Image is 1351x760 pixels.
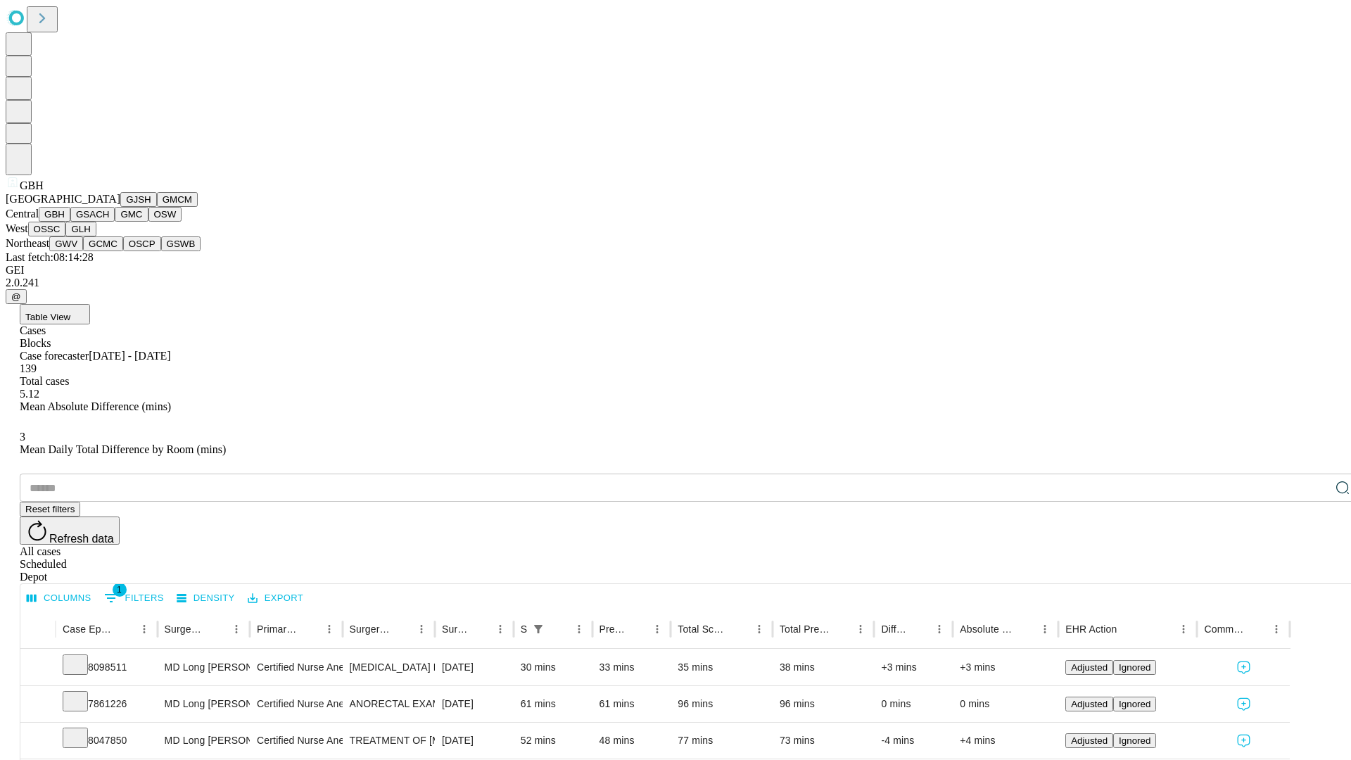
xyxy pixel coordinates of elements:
div: MD Long [PERSON_NAME] [165,650,243,685]
button: GSWB [161,236,201,251]
div: Predicted In Room Duration [600,623,627,635]
button: Sort [392,619,412,639]
button: Adjusted [1065,660,1113,675]
span: Central [6,208,39,220]
button: Sort [207,619,227,639]
span: 1 [113,583,127,597]
button: GMC [115,207,148,222]
div: +3 mins [881,650,946,685]
button: Export [244,588,307,609]
button: Show filters [528,619,548,639]
button: Ignored [1113,697,1156,711]
button: Refresh data [20,517,120,545]
button: GLH [65,222,96,236]
button: OSSC [28,222,66,236]
span: Adjusted [1071,699,1108,709]
button: Menu [930,619,949,639]
div: MD Long [PERSON_NAME] [165,686,243,722]
div: Scheduled In Room Duration [521,623,527,635]
button: Sort [300,619,319,639]
div: Certified Nurse Anesthetist [257,686,335,722]
button: Sort [1015,619,1035,639]
button: Sort [831,619,851,639]
div: 0 mins [881,686,946,722]
span: Table View [25,312,70,322]
div: Difference [881,623,908,635]
span: Ignored [1119,735,1150,746]
button: Menu [1035,619,1055,639]
div: 48 mins [600,723,664,759]
button: Menu [319,619,339,639]
div: 7861226 [63,686,151,722]
div: [DATE] [442,650,507,685]
div: 77 mins [678,723,766,759]
div: 96 mins [678,686,766,722]
div: [DATE] [442,723,507,759]
div: Total Predicted Duration [780,623,830,635]
button: GMCM [157,192,198,207]
button: Sort [1247,619,1267,639]
span: Reset filters [25,504,75,514]
div: 8047850 [63,723,151,759]
div: EHR Action [1065,623,1117,635]
span: 5.12 [20,388,39,400]
button: Sort [550,619,569,639]
div: Surgery Name [350,623,391,635]
div: 1 active filter [528,619,548,639]
span: Northeast [6,237,49,249]
div: 96 mins [780,686,868,722]
span: [DATE] - [DATE] [89,350,170,362]
span: Ignored [1119,662,1150,673]
button: Ignored [1113,733,1156,748]
div: 61 mins [521,686,585,722]
button: Sort [471,619,490,639]
span: Mean Daily Total Difference by Room (mins) [20,443,226,455]
div: 35 mins [678,650,766,685]
div: Absolute Difference [960,623,1014,635]
button: Table View [20,304,90,324]
span: Mean Absolute Difference (mins) [20,400,171,412]
span: [GEOGRAPHIC_DATA] [6,193,120,205]
span: Adjusted [1071,735,1108,746]
span: Case forecaster [20,350,89,362]
button: Menu [134,619,154,639]
div: MD Long [PERSON_NAME] [165,723,243,759]
div: 0 mins [960,686,1051,722]
button: Density [173,588,239,609]
button: OSW [148,207,182,222]
button: Select columns [23,588,95,609]
button: Menu [1174,619,1193,639]
div: Primary Service [257,623,298,635]
div: Case Epic Id [63,623,113,635]
div: GEI [6,264,1345,277]
button: Menu [569,619,589,639]
span: Last fetch: 08:14:28 [6,251,94,263]
div: +3 mins [960,650,1051,685]
button: Sort [730,619,749,639]
button: GSACH [70,207,115,222]
button: Show filters [101,587,167,609]
div: ANORECTAL EXAM UNDER ANESTHESIA [350,686,428,722]
button: Menu [851,619,870,639]
div: 73 mins [780,723,868,759]
div: 33 mins [600,650,664,685]
div: Certified Nurse Anesthetist [257,650,335,685]
button: Sort [1118,619,1138,639]
div: -4 mins [881,723,946,759]
button: Expand [27,656,49,680]
button: Sort [910,619,930,639]
div: 38 mins [780,650,868,685]
button: GCMC [83,236,123,251]
button: @ [6,289,27,304]
button: Adjusted [1065,733,1113,748]
span: @ [11,291,21,302]
div: TREATMENT OF [MEDICAL_DATA] SUBMUSCULAR [350,723,428,759]
button: Menu [1267,619,1286,639]
div: Total Scheduled Duration [678,623,728,635]
button: Menu [490,619,510,639]
button: Menu [412,619,431,639]
span: GBH [20,179,44,191]
button: Sort [628,619,647,639]
div: 30 mins [521,650,585,685]
div: 2.0.241 [6,277,1345,289]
